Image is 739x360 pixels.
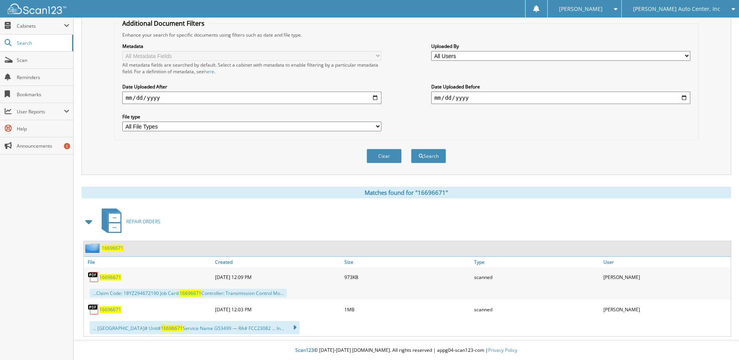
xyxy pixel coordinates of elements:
span: Cabinets [17,23,64,29]
input: start [122,92,381,104]
span: Scan123 [295,347,314,353]
span: [PERSON_NAME] Auto Center, Inc [633,7,720,11]
legend: Additional Document Filters [118,19,208,28]
div: Matches found for "16696671" [81,187,731,198]
a: REPAIR ORDERS [97,206,160,237]
div: 1MB [342,302,472,317]
span: [PERSON_NAME] [559,7,603,11]
div: [DATE] 12:09 PM [213,269,342,285]
div: scanned [472,269,601,285]
button: Clear [367,149,402,163]
a: 16696671 [99,274,121,281]
span: User Reports [17,108,64,115]
div: scanned [472,302,601,317]
label: File type [122,113,381,120]
a: 16696671 [102,245,123,251]
img: folder2.png [85,243,102,253]
a: Size [342,257,472,267]
div: All metadata fields are searched by default. Select a cabinet with metadata to enable filtering b... [122,62,381,75]
div: Enhance your search for specific documents using filters such as date and file type. [118,32,694,38]
span: Announcements [17,143,69,149]
div: [DATE] 12:03 PM [213,302,342,317]
div: ... [GEOGRAPHIC_DATA]# Unit# Service Name G53499 — RA# FCC23082 ... In... [90,321,300,334]
span: Scan [17,57,69,64]
div: [PERSON_NAME] [601,302,731,317]
span: Bookmarks [17,91,69,98]
div: 973KB [342,269,472,285]
label: Date Uploaded Before [431,83,690,90]
span: 16696671 [180,290,201,296]
a: Privacy Policy [488,347,517,353]
div: [PERSON_NAME] [601,269,731,285]
label: Metadata [122,43,381,49]
div: 5 [64,143,70,149]
label: Date Uploaded After [122,83,381,90]
div: © [DATE]-[DATE] [DOMAIN_NAME]. All rights reserved | appg04-scan123-com | [74,341,739,360]
div: ...Claim Code: 18YZ294672190 Job Card: Controller: Transmission Control Mo... [90,289,287,298]
button: Search [411,149,446,163]
img: scan123-logo-white.svg [8,4,66,14]
span: Reminders [17,74,69,81]
a: File [84,257,213,267]
span: REPAIR ORDERS [126,218,160,225]
span: 16696671 [161,325,183,332]
img: PDF.png [88,304,99,315]
span: Help [17,125,69,132]
a: Created [213,257,342,267]
input: end [431,92,690,104]
a: Type [472,257,601,267]
span: Search [17,40,68,46]
a: User [601,257,731,267]
img: PDF.png [88,271,99,283]
label: Uploaded By [431,43,690,49]
a: 16696671 [99,306,121,313]
a: here [204,68,214,75]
